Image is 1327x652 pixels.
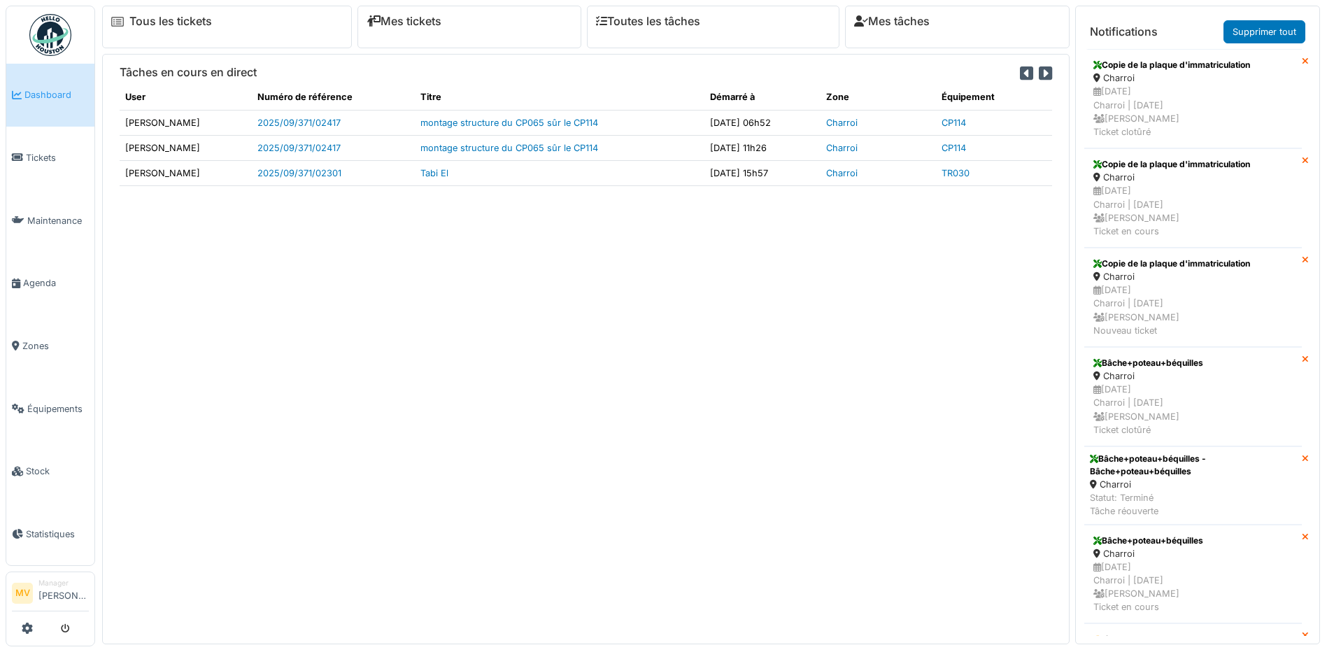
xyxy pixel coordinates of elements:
[27,402,89,416] span: Équipements
[704,160,821,185] td: [DATE] 15h57
[420,143,598,153] a: montage structure du CP065 sûr le CP114
[26,465,89,478] span: Stock
[942,118,966,128] a: CP114
[38,578,89,588] div: Manager
[704,85,821,110] th: Démarré à
[1093,184,1293,238] div: [DATE] Charroi | [DATE] [PERSON_NAME] Ticket en cours
[420,168,448,178] a: Tabi El
[1084,347,1302,446] a: Bâche+poteau+béquilles Charroi [DATE]Charroi | [DATE] [PERSON_NAME]Ticket clotûré
[12,578,89,611] a: MV Manager[PERSON_NAME]
[704,110,821,135] td: [DATE] 06h52
[942,168,970,178] a: TR030
[26,527,89,541] span: Statistiques
[1093,369,1293,383] div: Charroi
[1093,534,1293,547] div: Bâche+poteau+béquilles
[1093,357,1293,369] div: Bâche+poteau+béquilles
[1090,478,1296,491] div: Charroi
[257,143,341,153] a: 2025/09/371/02417
[826,143,858,153] a: Charroi
[936,85,1052,110] th: Équipement
[120,110,252,135] td: [PERSON_NAME]
[120,135,252,160] td: [PERSON_NAME]
[1093,71,1293,85] div: Charroi
[942,143,966,153] a: CP114
[1093,257,1293,270] div: Copie de la plaque d'immatriculation
[596,15,700,28] a: Toutes les tâches
[821,85,937,110] th: Zone
[257,168,341,178] a: 2025/09/371/02301
[1093,633,1293,646] div: étalonage tachygraphe
[704,135,821,160] td: [DATE] 11h26
[6,315,94,378] a: Zones
[1084,49,1302,148] a: Copie de la plaque d'immatriculation Charroi [DATE]Charroi | [DATE] [PERSON_NAME]Ticket clotûré
[1093,59,1293,71] div: Copie de la plaque d'immatriculation
[120,160,252,185] td: [PERSON_NAME]
[23,276,89,290] span: Agenda
[6,440,94,503] a: Stock
[826,118,858,128] a: Charroi
[854,15,930,28] a: Mes tâches
[1093,383,1293,437] div: [DATE] Charroi | [DATE] [PERSON_NAME] Ticket clotûré
[1090,491,1296,518] div: Statut: Terminé Tâche réouverte
[1223,20,1305,43] a: Supprimer tout
[252,85,415,110] th: Numéro de référence
[6,127,94,190] a: Tickets
[6,377,94,440] a: Équipements
[6,252,94,315] a: Agenda
[27,214,89,227] span: Maintenance
[1093,171,1293,184] div: Charroi
[6,503,94,566] a: Statistiques
[1093,283,1293,337] div: [DATE] Charroi | [DATE] [PERSON_NAME] Nouveau ticket
[1090,453,1296,478] div: Bâche+poteau+béquilles - Bâche+poteau+béquilles
[1093,560,1293,614] div: [DATE] Charroi | [DATE] [PERSON_NAME] Ticket en cours
[125,92,146,102] span: translation missing: fr.shared.user
[38,578,89,608] li: [PERSON_NAME]
[1090,25,1158,38] h6: Notifications
[24,88,89,101] span: Dashboard
[6,189,94,252] a: Maintenance
[120,66,257,79] h6: Tâches en cours en direct
[415,85,704,110] th: Titre
[367,15,441,28] a: Mes tickets
[1084,446,1302,525] a: Bâche+poteau+béquilles - Bâche+poteau+béquilles Charroi Statut: TerminéTâche réouverte
[29,14,71,56] img: Badge_color-CXgf-gQk.svg
[26,151,89,164] span: Tickets
[1084,525,1302,624] a: Bâche+poteau+béquilles Charroi [DATE]Charroi | [DATE] [PERSON_NAME]Ticket en cours
[6,64,94,127] a: Dashboard
[12,583,33,604] li: MV
[420,118,598,128] a: montage structure du CP065 sûr le CP114
[1093,270,1293,283] div: Charroi
[1093,158,1293,171] div: Copie de la plaque d'immatriculation
[826,168,858,178] a: Charroi
[1093,547,1293,560] div: Charroi
[22,339,89,353] span: Zones
[129,15,212,28] a: Tous les tickets
[1093,85,1293,139] div: [DATE] Charroi | [DATE] [PERSON_NAME] Ticket clotûré
[257,118,341,128] a: 2025/09/371/02417
[1084,148,1302,248] a: Copie de la plaque d'immatriculation Charroi [DATE]Charroi | [DATE] [PERSON_NAME]Ticket en cours
[1084,248,1302,347] a: Copie de la plaque d'immatriculation Charroi [DATE]Charroi | [DATE] [PERSON_NAME]Nouveau ticket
